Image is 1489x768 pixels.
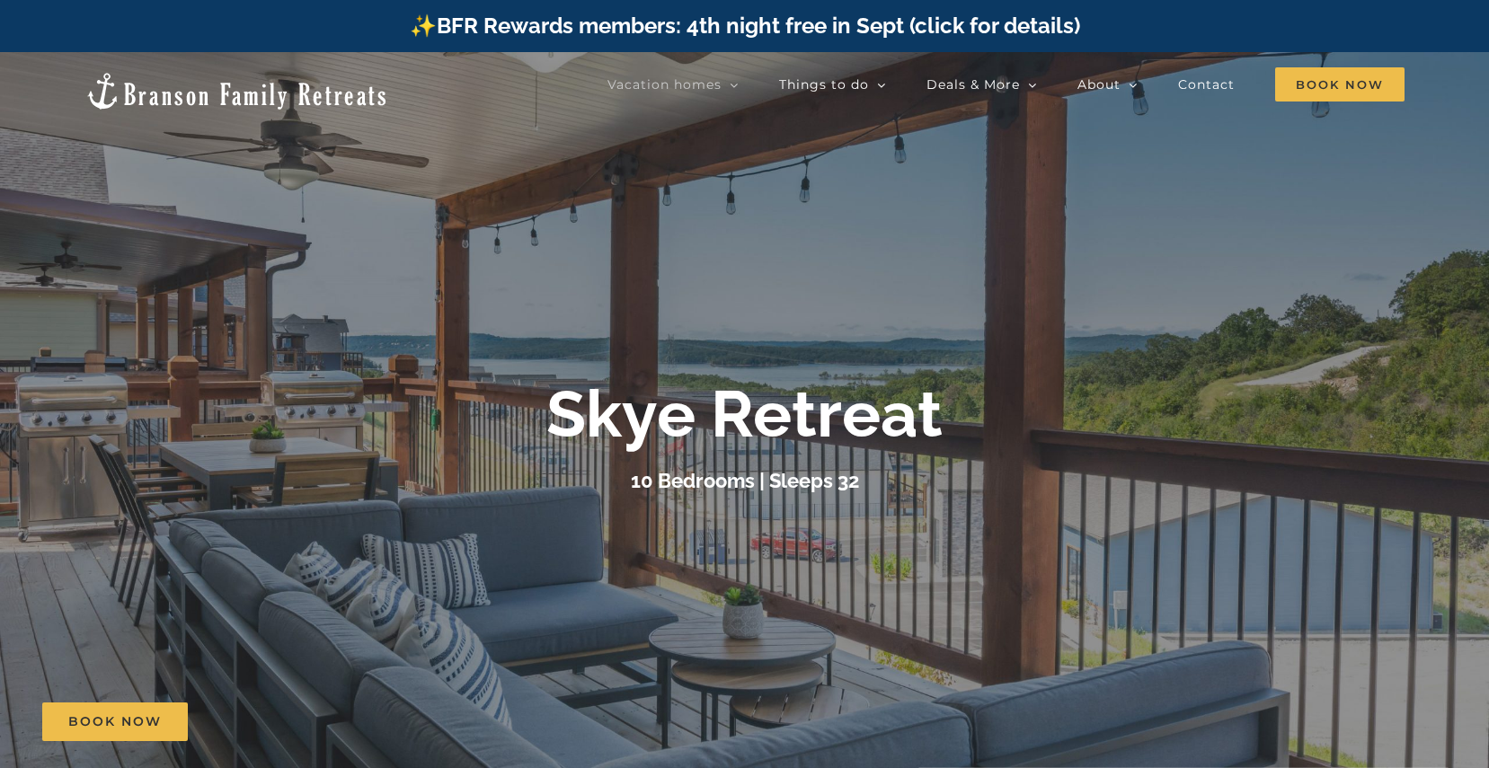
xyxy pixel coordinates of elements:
h3: 10 Bedrooms | Sleeps 32 [631,469,859,492]
span: Contact [1178,78,1235,91]
a: Things to do [779,66,886,102]
span: About [1077,78,1121,91]
a: ✨BFR Rewards members: 4th night free in Sept (click for details) [410,13,1080,39]
a: Contact [1178,66,1235,102]
a: Book Now [42,702,188,741]
img: Branson Family Retreats Logo [84,71,389,111]
nav: Main Menu [607,66,1405,102]
a: Deals & More [926,66,1037,102]
b: Skye Retreat [546,375,943,452]
a: Vacation homes [607,66,739,102]
span: Vacation homes [607,78,722,91]
span: Deals & More [926,78,1020,91]
span: Book Now [68,714,162,729]
span: Book Now [1275,67,1405,102]
span: Things to do [779,78,869,91]
a: About [1077,66,1138,102]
